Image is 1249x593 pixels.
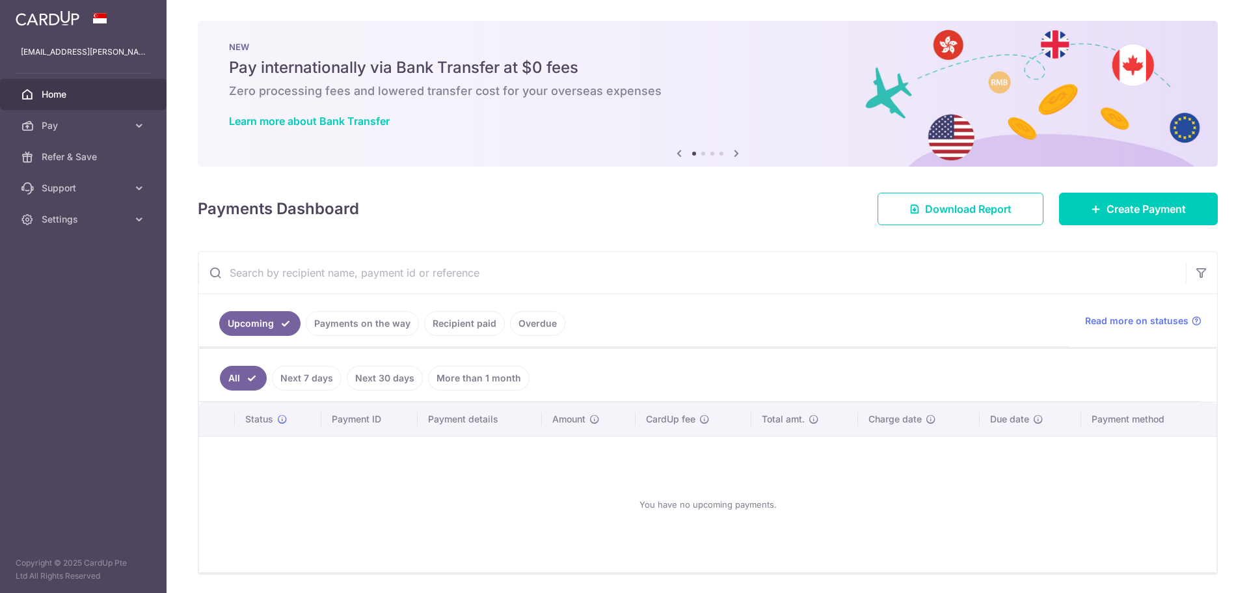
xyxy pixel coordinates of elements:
a: More than 1 month [428,366,530,391]
div: You have no upcoming payments. [215,447,1201,562]
a: Overdue [510,311,565,336]
span: Charge date [868,413,922,426]
a: Next 7 days [272,366,342,391]
a: Learn more about Bank Transfer [229,115,390,128]
span: Home [42,88,128,101]
h5: Pay internationally via Bank Transfer at $0 fees [229,57,1187,78]
a: Recipient paid [424,311,505,336]
span: Refer & Save [42,150,128,163]
p: NEW [229,42,1187,52]
h4: Payments Dashboard [198,197,359,221]
a: Download Report [878,193,1043,225]
img: Bank transfer banner [198,21,1218,167]
th: Payment details [418,402,543,436]
span: Amount [552,413,585,426]
span: Status [245,413,273,426]
th: Payment method [1081,402,1216,436]
span: Read more on statuses [1085,314,1189,327]
img: CardUp [16,10,79,26]
span: Support [42,182,128,195]
span: Settings [42,213,128,226]
input: Search by recipient name, payment id or reference [198,252,1186,294]
h6: Zero processing fees and lowered transfer cost for your overseas expenses [229,83,1187,99]
a: Create Payment [1059,193,1218,225]
a: Payments on the way [306,311,419,336]
span: Create Payment [1107,201,1186,217]
span: CardUp fee [646,413,695,426]
a: Upcoming [219,311,301,336]
span: Due date [990,413,1029,426]
th: Payment ID [321,402,418,436]
a: All [220,366,267,391]
span: Download Report [925,201,1012,217]
span: Total amt. [762,413,805,426]
p: [EMAIL_ADDRESS][PERSON_NAME][DOMAIN_NAME] [21,46,146,59]
a: Next 30 days [347,366,423,391]
span: Pay [42,119,128,132]
a: Read more on statuses [1085,314,1202,327]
